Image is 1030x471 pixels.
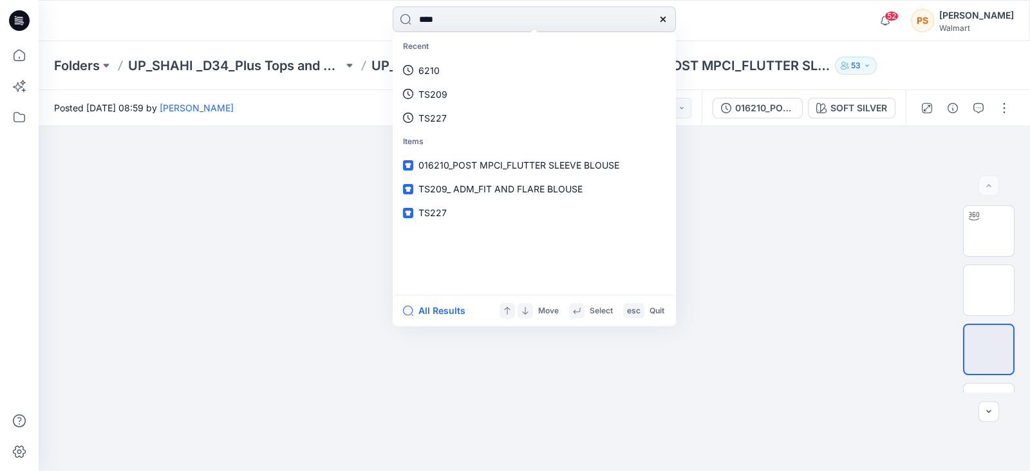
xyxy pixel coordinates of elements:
div: SOFT SILVER [830,101,887,115]
button: 016210_POST MPCI_FLUTTER SLEEVE BLOUSE [713,98,803,118]
span: 016210_POST MPCI_FLUTTER SLEEVE BLOUSE [418,160,619,171]
span: Posted [DATE] 08:59 by [54,101,234,115]
p: Items [395,130,673,154]
a: TS227 [395,106,673,130]
button: All Results [403,303,474,319]
button: Details [942,98,963,118]
div: 016210_POST MPCI_FLUTTER SLEEVE BLOUSE [735,101,794,115]
div: [PERSON_NAME] [939,8,1014,23]
a: [PERSON_NAME] [160,102,234,113]
div: Walmart [939,23,1014,33]
span: 52 [885,11,899,21]
p: 53 [851,59,861,73]
button: SOFT SILVER [808,98,895,118]
div: PS [911,9,934,32]
a: TS209_ ADM_FIT AND FLARE BLOUSE [395,177,673,201]
span: TS209_ ADM_FIT AND FLARE BLOUSE [418,183,583,194]
p: Recent [395,35,673,59]
a: UP_FYE 2027 S2 Shahi Plus Tops and Dress [371,57,586,75]
p: Move [538,304,559,318]
a: TS209 [395,82,673,106]
p: 016210_POST MPCI_FLUTTER SLEEVE BLOUSE [615,57,830,75]
p: TS227 [418,111,447,125]
p: 6210 [418,64,440,77]
p: Quit [650,304,664,318]
a: UP_SHAHI _D34_Plus Tops and Dresses [128,57,343,75]
a: 016210_POST MPCI_FLUTTER SLEEVE BLOUSE [395,153,673,177]
p: Select [590,304,613,318]
p: esc [627,304,641,318]
button: 53 [835,57,877,75]
a: Folders [54,57,100,75]
a: 6210 [395,59,673,82]
p: TS209 [418,88,447,101]
span: TS227 [418,207,447,218]
a: TS227 [395,201,673,225]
